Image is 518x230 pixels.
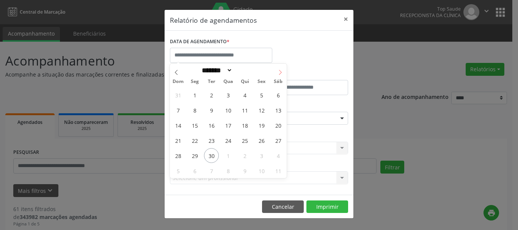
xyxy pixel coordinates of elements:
button: Cancelar [262,200,304,213]
button: Close [338,10,353,28]
span: Setembro 6, 2025 [271,88,286,102]
span: Outubro 2, 2025 [237,148,252,163]
span: Setembro 17, 2025 [221,118,235,133]
span: Setembro 24, 2025 [221,133,235,148]
span: Setembro 25, 2025 [237,133,252,148]
span: Setembro 22, 2025 [187,133,202,148]
span: Dom [170,79,187,84]
span: Outubro 7, 2025 [204,163,219,178]
span: Setembro 1, 2025 [187,88,202,102]
span: Setembro 2, 2025 [204,88,219,102]
input: Year [232,66,257,74]
span: Outubro 9, 2025 [237,163,252,178]
span: Setembro 13, 2025 [271,103,286,117]
span: Setembro 20, 2025 [271,118,286,133]
span: Agosto 31, 2025 [171,88,185,102]
span: Setembro 18, 2025 [237,118,252,133]
span: Outubro 1, 2025 [221,148,235,163]
span: Setembro 7, 2025 [171,103,185,117]
span: Setembro 9, 2025 [204,103,219,117]
span: Setembro 26, 2025 [254,133,269,148]
span: Outubro 8, 2025 [221,163,235,178]
span: Setembro 21, 2025 [171,133,185,148]
span: Setembro 23, 2025 [204,133,219,148]
span: Sáb [270,79,287,84]
select: Month [199,66,232,74]
span: Outubro 10, 2025 [254,163,269,178]
span: Setembro 10, 2025 [221,103,235,117]
span: Setembro 28, 2025 [171,148,185,163]
span: Outubro 4, 2025 [271,148,286,163]
span: Qua [220,79,237,84]
span: Ter [203,79,220,84]
span: Sex [253,79,270,84]
span: Outubro 11, 2025 [271,163,286,178]
button: Imprimir [306,200,348,213]
span: Setembro 29, 2025 [187,148,202,163]
span: Seg [187,79,203,84]
span: Setembro 12, 2025 [254,103,269,117]
span: Setembro 14, 2025 [171,118,185,133]
label: ATÉ [261,68,348,80]
span: Outubro 3, 2025 [254,148,269,163]
span: Outubro 5, 2025 [171,163,185,178]
span: Setembro 4, 2025 [237,88,252,102]
span: Qui [237,79,253,84]
span: Outubro 6, 2025 [187,163,202,178]
span: Setembro 27, 2025 [271,133,286,148]
span: Setembro 8, 2025 [187,103,202,117]
span: Setembro 30, 2025 [204,148,219,163]
span: Setembro 16, 2025 [204,118,219,133]
span: Setembro 5, 2025 [254,88,269,102]
span: Setembro 11, 2025 [237,103,252,117]
label: DATA DE AGENDAMENTO [170,36,229,48]
span: Setembro 19, 2025 [254,118,269,133]
span: Setembro 3, 2025 [221,88,235,102]
span: Setembro 15, 2025 [187,118,202,133]
h5: Relatório de agendamentos [170,15,257,25]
